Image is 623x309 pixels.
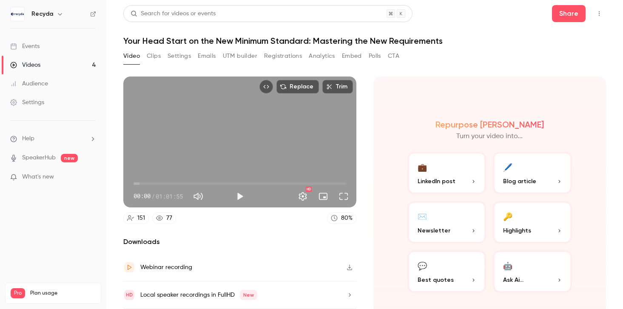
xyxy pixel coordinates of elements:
button: Registrations [264,49,302,63]
div: 🤖 [503,259,512,272]
button: Settings [294,188,311,205]
h2: Repurpose [PERSON_NAME] [435,119,544,130]
button: Embed video [259,80,273,94]
div: 151 [137,214,145,223]
button: Replace [276,80,319,94]
div: Webinar recording [140,262,192,272]
button: Embed [342,49,362,63]
img: Recyda [11,7,24,21]
div: Search for videos or events [131,9,216,18]
span: 00:00 [134,192,151,201]
button: Trim [322,80,353,94]
button: Mute [190,188,207,205]
button: Play [231,188,248,205]
iframe: Noticeable Trigger [86,173,96,181]
div: 80 % [341,214,353,223]
button: Settings [168,49,191,63]
span: new [61,154,78,162]
h1: Your Head Start on the New Minimum Standard: Mastering the New Requirements [123,36,606,46]
div: Local speaker recordings in FullHD [140,290,257,300]
span: Best quotes [418,275,454,284]
span: New [240,290,257,300]
div: 77 [166,214,172,223]
button: Emails [198,49,216,63]
span: Highlights [503,226,531,235]
div: HD [306,187,312,192]
button: 🔑Highlights [493,201,572,244]
div: 💬 [418,259,427,272]
button: CTA [388,49,399,63]
h6: Recyda [31,10,53,18]
button: Top Bar Actions [592,7,606,20]
span: Plan usage [30,290,96,297]
span: What's new [22,173,54,181]
div: 🖊️ [503,160,512,173]
div: Videos [10,61,40,69]
button: Video [123,49,140,63]
p: Turn your video into... [456,131,523,142]
button: Share [552,5,586,22]
button: Clips [147,49,161,63]
a: 80% [327,213,356,224]
button: Analytics [309,49,335,63]
span: Ask Ai... [503,275,523,284]
a: 77 [152,213,176,224]
div: Events [10,42,40,51]
span: LinkedIn post [418,177,455,186]
span: Blog article [503,177,536,186]
span: Pro [11,288,25,298]
a: SpeakerHub [22,153,56,162]
a: 151 [123,213,149,224]
div: 🔑 [503,210,512,223]
div: 00:00 [134,192,183,201]
button: ✉️Newsletter [407,201,486,244]
button: UTM builder [223,49,257,63]
div: Audience [10,79,48,88]
div: ✉️ [418,210,427,223]
button: Full screen [335,188,352,205]
div: Settings [10,98,44,107]
button: 💬Best quotes [407,250,486,293]
button: 💼LinkedIn post [407,152,486,194]
button: Polls [369,49,381,63]
h2: Downloads [123,237,356,247]
button: 🖊️Blog article [493,152,572,194]
span: Newsletter [418,226,450,235]
span: Help [22,134,34,143]
button: 🤖Ask Ai... [493,250,572,293]
span: / [151,192,155,201]
li: help-dropdown-opener [10,134,96,143]
div: 💼 [418,160,427,173]
button: Turn on miniplayer [315,188,332,205]
span: 01:01:55 [156,192,183,201]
